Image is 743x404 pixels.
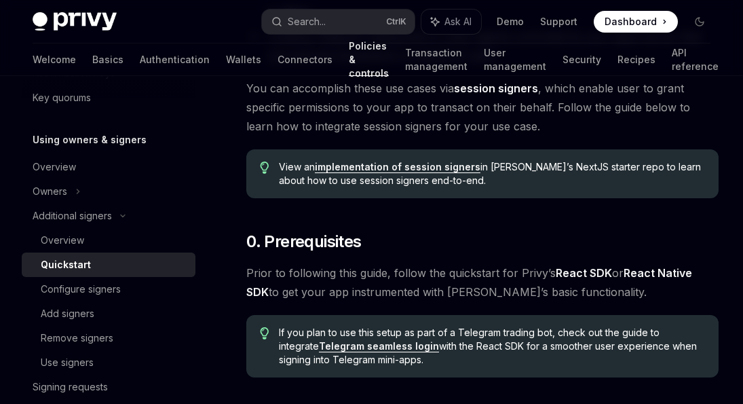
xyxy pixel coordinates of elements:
a: Security [563,43,601,76]
svg: Tip [260,162,269,174]
div: Remove signers [41,330,113,346]
a: Welcome [33,43,76,76]
a: User management [484,43,546,76]
a: Basics [92,43,123,76]
a: Use signers [22,350,195,375]
span: You can accomplish these use cases via , which enable user to grant specific permissions to your ... [246,79,719,136]
h5: Using owners & signers [33,132,147,148]
a: Signing requests [22,375,195,399]
a: React SDK [556,266,612,280]
a: Connectors [278,43,332,76]
div: Overview [41,232,84,249]
a: Remove signers [22,326,195,350]
div: Signing requests [33,379,108,395]
a: Add signers [22,301,195,326]
span: Dashboard [605,15,657,29]
div: Additional signers [33,208,112,224]
span: Ctrl K [386,16,406,27]
a: Authentication [140,43,210,76]
span: Ask AI [444,15,472,29]
a: Support [540,15,577,29]
a: Overview [22,155,195,179]
a: Key quorums [22,86,195,110]
a: Transaction management [405,43,468,76]
button: Toggle dark mode [689,11,710,33]
a: Overview [22,228,195,253]
div: Search... [288,14,326,30]
a: Telegram seamless login [319,340,439,352]
a: session signers [454,81,538,96]
div: Use signers [41,354,94,371]
span: View an in [PERSON_NAME]’s NextJS starter repo to learn about how to use session signers end-to-end. [279,160,705,187]
span: Prior to following this guide, follow the quickstart for Privy’s or to get your app instrumented ... [246,263,719,301]
a: Dashboard [594,11,678,33]
div: Configure signers [41,281,121,297]
div: Key quorums [33,90,91,106]
a: Wallets [226,43,261,76]
button: Ask AI [421,10,481,34]
svg: Tip [260,327,269,339]
div: Quickstart [41,257,91,273]
a: API reference [672,43,719,76]
a: Recipes [617,43,655,76]
div: Add signers [41,306,94,322]
span: 0. Prerequisites [246,231,361,253]
a: Quickstart [22,253,195,277]
a: Policies & controls [349,43,389,76]
div: Owners [33,183,67,200]
a: Demo [497,15,524,29]
span: If you plan to use this setup as part of a Telegram trading bot, check out the guide to integrate... [279,326,705,367]
img: dark logo [33,12,117,31]
button: Search...CtrlK [262,10,414,34]
a: Configure signers [22,277,195,301]
div: Overview [33,159,76,175]
a: implementation of session signers [315,161,480,173]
